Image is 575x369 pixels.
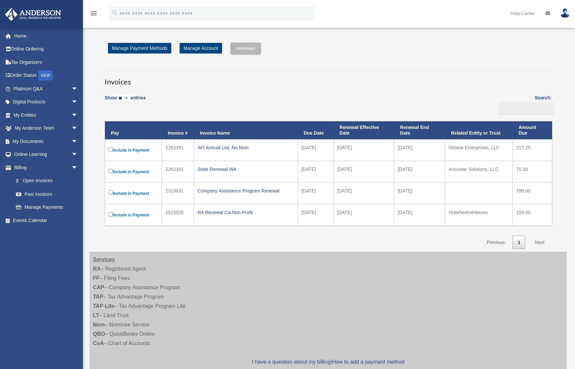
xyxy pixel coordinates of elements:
[90,9,98,17] i: menu
[109,147,113,152] input: Include in Payment
[5,95,88,109] a: Digital Productsarrow_drop_down
[5,108,88,122] a: My Entitiesarrow_drop_down
[394,121,445,139] th: Renewal End Date: activate to sort column ascending
[298,204,334,226] td: [DATE]
[560,8,570,18] img: User Pic
[93,357,563,367] p: |
[93,275,100,281] strong: FF
[5,135,88,148] a: My Documentsarrow_drop_down
[38,70,53,80] div: NEW
[109,211,158,219] label: Include in Payment
[445,204,513,226] td: Hotwheels4Heroes
[108,43,171,54] a: Manage Payment Methods
[71,148,85,162] span: arrow_drop_down
[334,121,394,139] th: Renewal Effective Date: activate to sort column ascending
[5,69,88,82] a: Order StatusNEW
[445,161,513,183] td: Accurate Solutions, LLC
[93,331,105,337] strong: QBO
[105,70,552,87] h3: Invoices
[93,294,103,300] strong: TAP
[198,165,294,174] div: State Renewal WA
[162,161,194,183] td: 2263393
[513,161,552,183] td: 70.00
[105,121,162,139] th: Pay: activate to sort column descending
[162,204,194,226] td: 2515528
[513,183,552,204] td: 795.00
[111,9,118,16] i: search
[71,135,85,148] span: arrow_drop_down
[9,201,85,214] a: Manage Payments
[252,359,331,365] a: I have a question about my billing
[5,161,85,174] a: Billingarrow_drop_down
[5,148,88,161] a: Online Learningarrow_drop_down
[513,139,552,161] td: 217.25
[9,187,85,201] a: Past Invoices
[109,189,158,197] label: Include in Payment
[71,82,85,96] span: arrow_drop_down
[394,161,445,183] td: [DATE]
[117,95,130,102] select: Showentries
[105,94,146,109] label: Show entries
[513,204,552,226] td: 155.00
[5,122,88,135] a: My Anderson Teamarrow_drop_down
[109,190,113,195] input: Include in Payment
[298,139,334,161] td: [DATE]
[71,95,85,109] span: arrow_drop_down
[513,236,525,249] a: 1
[93,285,104,290] strong: CAP
[334,139,394,161] td: [DATE]
[93,303,115,309] strong: TAP-Lite
[334,183,394,204] td: [DATE]
[93,257,115,262] strong: Services
[482,236,510,249] a: Previous
[109,146,158,154] label: Include in Payment
[513,121,552,139] th: Amount Due: activate to sort column ascending
[5,56,88,69] a: Tax Organizers
[93,312,99,318] strong: LT
[162,139,194,161] td: 2263391
[93,340,104,346] strong: CoA
[332,359,404,365] a: How to add a payment method
[334,204,394,226] td: [DATE]
[93,322,105,327] strong: Nom
[499,102,554,115] input: Search:
[198,208,294,217] div: RA Renewal CA Non-Profit
[496,94,552,114] label: Search:
[109,168,158,176] label: Include in Payment
[298,183,334,204] td: [DATE]
[394,139,445,161] td: [DATE]
[5,214,88,227] a: Events Calendar
[5,29,88,43] a: Home
[445,121,513,139] th: Related Entity or Trust: activate to sort column ascending
[71,108,85,122] span: arrow_drop_down
[3,8,63,21] img: Anderson Advisors Platinum Portal
[198,143,294,152] div: WY Annual List, No Nom
[198,186,294,195] div: Company Assistance Program Renewal
[394,183,445,204] td: [DATE]
[394,204,445,226] td: [DATE]
[90,12,98,17] a: menu
[194,121,298,139] th: Invoice Name: activate to sort column ascending
[298,121,334,139] th: Due Date: activate to sort column ascending
[109,212,113,216] input: Include in Payment
[162,183,194,204] td: 2319631
[530,236,549,249] a: Next
[180,43,222,54] a: Manage Account
[109,169,113,173] input: Include in Payment
[334,161,394,183] td: [DATE]
[93,266,101,272] strong: RA
[5,82,88,95] a: Platinum Q&Aarrow_drop_down
[71,122,85,135] span: arrow_drop_down
[5,43,88,56] a: Online Ordering
[9,174,81,188] a: $Open Invoices
[71,161,85,175] span: arrow_drop_down
[162,121,194,139] th: Invoice #: activate to sort column ascending
[445,139,513,161] td: Octane Enterprises, LLC
[298,161,334,183] td: [DATE]
[20,177,23,185] span: $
